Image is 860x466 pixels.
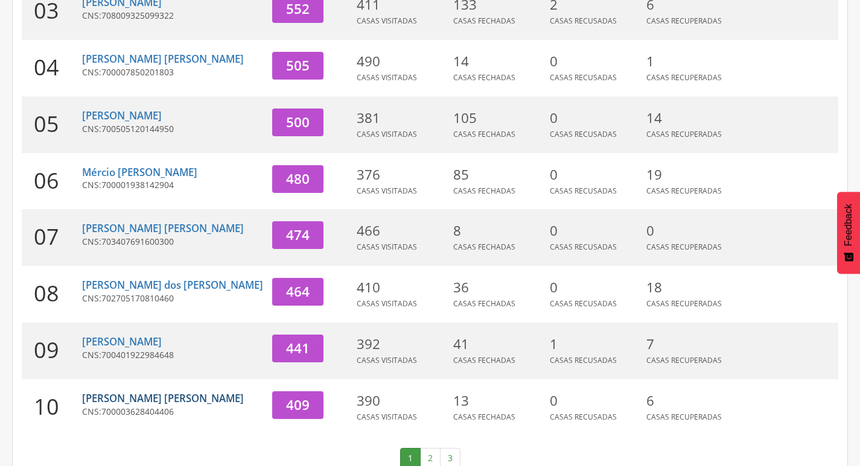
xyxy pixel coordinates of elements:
[550,16,617,26] span: Casas Recusadas
[646,165,737,184] p: 19
[550,242,617,252] span: Casas Recusadas
[646,109,737,128] p: 14
[82,349,263,361] p: CNS:
[550,221,640,241] p: 0
[550,52,640,71] p: 0
[357,391,447,411] p: 390
[453,355,515,365] span: Casas Fechadas
[82,179,263,191] p: CNS:
[22,40,82,96] div: 04
[101,349,174,361] span: 700401922984648
[453,278,544,297] p: 36
[453,242,515,252] span: Casas Fechadas
[22,323,82,379] div: 09
[357,16,417,26] span: Casas Visitadas
[453,391,544,411] p: 13
[357,242,417,252] span: Casas Visitadas
[101,66,174,78] span: 700007850201803
[357,278,447,297] p: 410
[550,412,617,422] span: Casas Recusadas
[357,298,417,309] span: Casas Visitadas
[550,186,617,196] span: Casas Recusadas
[82,221,244,235] a: [PERSON_NAME] [PERSON_NAME]
[286,225,310,244] span: 474
[453,412,515,422] span: Casas Fechadas
[357,335,447,354] p: 392
[453,165,544,184] p: 85
[101,406,174,417] span: 700003628404406
[453,298,515,309] span: Casas Fechadas
[357,355,417,365] span: Casas Visitadas
[646,186,722,196] span: Casas Recuperadas
[550,109,640,128] p: 0
[837,192,860,274] button: Feedback - Mostrar pesquisa
[843,204,854,246] span: Feedback
[101,123,174,134] span: 700505120144950
[82,52,244,66] a: [PERSON_NAME] [PERSON_NAME]
[82,123,263,135] p: CNS:
[82,391,244,405] a: [PERSON_NAME] [PERSON_NAME]
[646,298,722,309] span: Casas Recuperadas
[550,278,640,297] p: 0
[286,282,310,301] span: 464
[453,72,515,83] span: Casas Fechadas
[286,169,310,188] span: 480
[101,10,174,21] span: 708009325099322
[357,165,447,184] p: 376
[550,72,617,83] span: Casas Recusadas
[101,179,174,190] span: 700001938142904
[646,355,722,365] span: Casas Recuperadas
[82,66,263,78] p: CNS:
[646,242,722,252] span: Casas Recuperadas
[550,335,640,354] p: 1
[22,209,82,266] div: 07
[286,339,310,357] span: 441
[82,165,197,179] a: Mércio [PERSON_NAME]
[453,221,544,241] p: 8
[646,278,737,297] p: 18
[22,266,82,323] div: 08
[82,292,263,304] p: CNS:
[646,16,722,26] span: Casas Recuperadas
[550,355,617,365] span: Casas Recusadas
[646,221,737,241] p: 0
[453,335,544,354] p: 41
[357,129,417,139] span: Casas Visitadas
[453,186,515,196] span: Casas Fechadas
[646,335,737,354] p: 7
[101,236,174,247] span: 703407691600300
[550,298,617,309] span: Casas Recusadas
[22,96,82,153] div: 05
[82,406,263,418] p: CNS:
[101,292,174,304] span: 702705170810460
[646,412,722,422] span: Casas Recuperadas
[453,16,515,26] span: Casas Fechadas
[550,129,617,139] span: Casas Recusadas
[453,52,544,71] p: 14
[82,10,263,22] p: CNS:
[82,109,162,122] a: [PERSON_NAME]
[82,278,263,292] a: [PERSON_NAME] dos [PERSON_NAME]
[286,113,310,131] span: 500
[357,412,417,422] span: Casas Visitadas
[646,72,722,83] span: Casas Recuperadas
[453,109,544,128] p: 105
[453,129,515,139] span: Casas Fechadas
[357,186,417,196] span: Casas Visitadas
[22,153,82,210] div: 06
[646,52,737,71] p: 1
[82,236,263,248] p: CNS:
[357,221,447,241] p: 466
[286,395,310,414] span: 409
[22,379,82,436] div: 10
[286,56,310,75] span: 505
[550,391,640,411] p: 0
[646,129,722,139] span: Casas Recuperadas
[357,72,417,83] span: Casas Visitadas
[357,109,447,128] p: 381
[82,335,162,348] a: [PERSON_NAME]
[646,391,737,411] p: 6
[357,52,447,71] p: 490
[550,165,640,184] p: 0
